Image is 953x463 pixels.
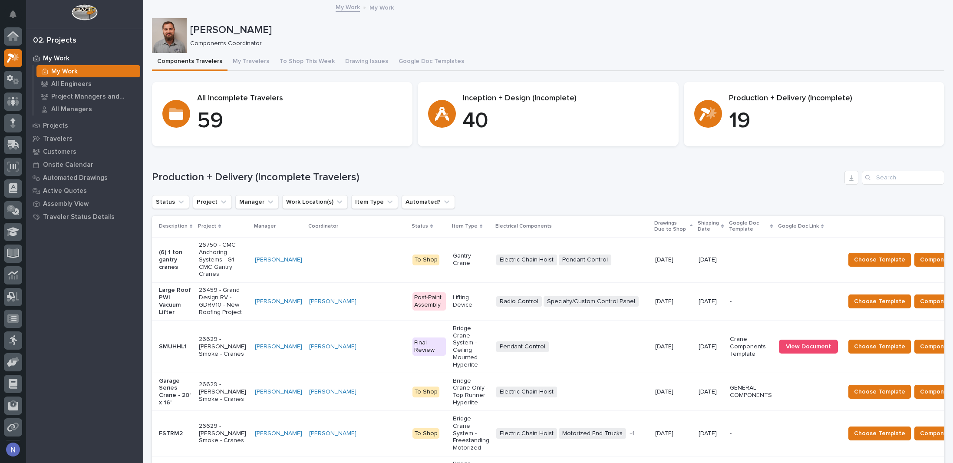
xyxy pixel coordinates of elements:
[496,296,542,307] span: Radio Control
[43,200,89,208] p: Assembly View
[152,171,841,184] h1: Production + Delivery (Incomplete Travelers)
[255,388,302,396] a: [PERSON_NAME]
[655,296,675,305] p: [DATE]
[854,255,905,265] span: Choose Template
[255,343,302,351] a: [PERSON_NAME]
[453,415,489,452] p: Bridge Crane System - Freestanding Motorized
[26,197,143,210] a: Assembly View
[33,90,143,103] a: Project Managers and Engineers
[51,106,92,113] p: All Managers
[159,222,188,231] p: Description
[698,218,719,235] p: Shipping Date
[255,430,302,437] a: [PERSON_NAME]
[51,68,78,76] p: My Work
[412,428,439,439] div: To Shop
[369,2,394,12] p: My Work
[393,53,469,71] button: Google Doc Templates
[4,5,22,23] button: Notifications
[197,94,402,103] p: All Incomplete Travelers
[729,94,934,103] p: Production + Delivery (Incomplete)
[699,388,723,396] p: [DATE]
[26,171,143,184] a: Automated Drawings
[72,4,97,20] img: Workspace Logo
[43,55,69,63] p: My Work
[51,93,137,101] p: Project Managers and Engineers
[412,255,439,265] div: To Shop
[848,294,911,308] button: Choose Template
[495,222,552,231] p: Electrical Components
[159,287,192,316] p: Large Roof PWI Vacuum Lifter
[862,171,944,185] input: Search
[274,53,340,71] button: To Shop This Week
[496,255,557,265] span: Electric Chain Hoist
[336,2,360,12] a: My Work
[255,256,302,264] a: [PERSON_NAME]
[235,195,279,209] button: Manager
[786,344,831,350] span: View Document
[730,298,772,305] p: -
[412,292,446,311] div: Post-Paint Assembly
[309,256,406,264] p: -
[655,341,675,351] p: [DATE]
[699,343,723,351] p: [DATE]
[340,53,393,71] button: Drawing Issues
[854,387,905,397] span: Choose Template
[26,210,143,223] a: Traveler Status Details
[496,428,557,439] span: Electric Chain Hoist
[198,222,216,231] p: Project
[453,252,489,267] p: Gantry Crane
[779,340,838,354] a: View Document
[33,65,143,77] a: My Work
[412,387,439,397] div: To Shop
[351,195,398,209] button: Item Type
[778,222,819,231] p: Google Doc Link
[159,377,192,407] p: Garage Series Crane - 20' x 16'
[729,108,934,134] p: 19
[463,108,668,134] p: 40
[33,36,76,46] div: 02. Projects
[282,195,348,209] button: Work Location(s)
[190,24,941,36] p: [PERSON_NAME]
[309,388,356,396] a: [PERSON_NAME]
[43,213,115,221] p: Traveler Status Details
[309,430,356,437] a: [PERSON_NAME]
[730,336,772,357] p: Crane Components Template
[199,336,248,357] p: 26629 - [PERSON_NAME] Smoke - Cranes
[654,218,688,235] p: Drawings Due to Shop
[848,427,911,440] button: Choose Template
[496,387,557,397] span: Electric Chain Hoist
[729,218,768,235] p: Google Doc Template
[630,431,634,436] span: + 1
[699,298,723,305] p: [DATE]
[848,340,911,354] button: Choose Template
[199,423,248,444] p: 26629 - [PERSON_NAME] Smoke - Cranes
[26,52,143,65] a: My Work
[43,122,68,130] p: Projects
[463,94,668,103] p: Inception + Design (Incomplete)
[43,148,76,156] p: Customers
[854,428,905,439] span: Choose Template
[453,377,489,407] p: Bridge Crane Only - Top Runner Hyperlite
[43,161,93,169] p: Onsite Calendar
[43,187,87,195] p: Active Quotes
[159,430,192,437] p: FSTRM2
[412,222,428,231] p: Status
[496,341,549,352] span: Pendant Control
[854,296,905,307] span: Choose Template
[159,249,192,271] p: (6) 1 ton gantry cranes
[26,119,143,132] a: Projects
[26,132,143,145] a: Travelers
[848,253,911,267] button: Choose Template
[159,343,192,351] p: SMUHHL1
[309,298,356,305] a: [PERSON_NAME]
[26,158,143,171] a: Onsite Calendar
[190,40,937,47] p: Components Coordinator
[11,10,22,24] div: Notifications
[655,428,675,437] p: [DATE]
[655,387,675,396] p: [DATE]
[559,255,611,265] span: Pendant Control
[412,337,446,356] div: Final Review
[26,145,143,158] a: Customers
[199,381,248,403] p: 26629 - [PERSON_NAME] Smoke - Cranes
